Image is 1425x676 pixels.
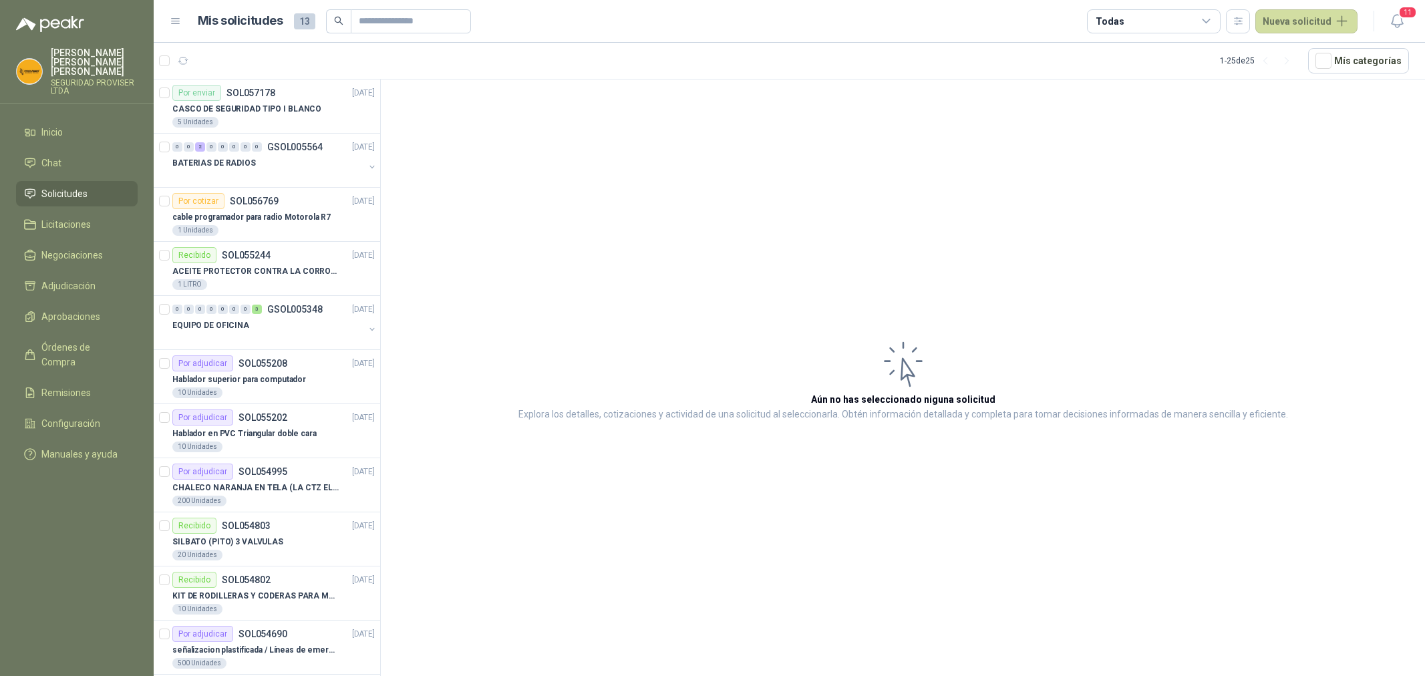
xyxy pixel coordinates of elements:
[239,359,287,368] p: SOL055208
[16,380,138,405] a: Remisiones
[172,658,226,669] div: 500 Unidades
[16,273,138,299] a: Adjudicación
[222,521,271,530] p: SOL054803
[172,572,216,588] div: Recibido
[154,621,380,675] a: Por adjudicarSOL054690[DATE] señalizacion plastificada / Líneas de emergencia500 Unidades
[241,305,251,314] div: 0
[352,520,375,532] p: [DATE]
[154,458,380,512] a: Por adjudicarSOL054995[DATE] CHALECO NARANJA EN TELA (LA CTZ ELEGIDA DEBE ENVIAR MUESTRA)200 Unid...
[172,626,233,642] div: Por adjudicar
[41,416,100,431] span: Configuración
[41,248,103,263] span: Negociaciones
[198,11,283,31] h1: Mis solicitudes
[230,196,279,206] p: SOL056769
[16,335,138,375] a: Órdenes de Compra
[41,156,61,170] span: Chat
[172,355,233,371] div: Por adjudicar
[154,188,380,242] a: Por cotizarSOL056769[DATE] cable programador para radio Motorola R71 Unidades
[172,157,256,170] p: BATERIAS DE RADIOS
[16,304,138,329] a: Aprobaciones
[172,279,207,290] div: 1 LITRO
[172,387,222,398] div: 10 Unidades
[239,467,287,476] p: SOL054995
[267,142,323,152] p: GSOL005564
[172,117,218,128] div: 5 Unidades
[184,142,194,152] div: 0
[172,464,233,480] div: Por adjudicar
[218,305,228,314] div: 0
[154,512,380,566] a: RecibidoSOL054803[DATE] SILBATO (PITO) 3 VALVULAS20 Unidades
[172,644,339,657] p: señalizacion plastificada / Líneas de emergencia
[1220,50,1297,71] div: 1 - 25 de 25
[172,482,339,494] p: CHALECO NARANJA EN TELA (LA CTZ ELEGIDA DEBE ENVIAR MUESTRA)
[172,225,218,236] div: 1 Unidades
[218,142,228,152] div: 0
[226,88,275,98] p: SOL057178
[239,413,287,422] p: SOL055202
[172,604,222,615] div: 10 Unidades
[16,242,138,268] a: Negociaciones
[172,139,377,182] a: 0 0 2 0 0 0 0 0 GSOL005564[DATE] BATERIAS DE RADIOS
[352,357,375,370] p: [DATE]
[16,150,138,176] a: Chat
[352,574,375,586] p: [DATE]
[811,392,995,407] h3: Aún no has seleccionado niguna solicitud
[1308,48,1409,73] button: Mís categorías
[229,305,239,314] div: 0
[41,279,96,293] span: Adjudicación
[41,217,91,232] span: Licitaciones
[154,404,380,458] a: Por adjudicarSOL055202[DATE] Hablador en PVC Triangular doble cara10 Unidades
[172,518,216,534] div: Recibido
[172,409,233,426] div: Por adjudicar
[229,142,239,152] div: 0
[172,496,226,506] div: 200 Unidades
[172,211,331,224] p: cable programador para radio Motorola R7
[16,411,138,436] a: Configuración
[352,628,375,641] p: [DATE]
[51,48,138,76] p: [PERSON_NAME] [PERSON_NAME] [PERSON_NAME]
[154,79,380,134] a: Por enviarSOL057178[DATE] CASCO DE SEGURIDAD TIPO I BLANCO5 Unidades
[252,305,262,314] div: 3
[154,350,380,404] a: Por adjudicarSOL055208[DATE] Hablador superior para computador10 Unidades
[16,442,138,467] a: Manuales y ayuda
[206,142,216,152] div: 0
[352,141,375,154] p: [DATE]
[17,59,42,84] img: Company Logo
[172,103,321,116] p: CASCO DE SEGURIDAD TIPO I BLANCO
[172,428,317,440] p: Hablador en PVC Triangular doble cara
[172,142,182,152] div: 0
[172,536,283,548] p: SILBATO (PITO) 3 VALVULAS
[352,87,375,100] p: [DATE]
[172,85,221,101] div: Por enviar
[154,566,380,621] a: RecibidoSOL054802[DATE] KIT DE RODILLERAS Y CODERAS PARA MOTORIZADO10 Unidades
[172,247,216,263] div: Recibido
[41,309,100,324] span: Aprobaciones
[41,186,88,201] span: Solicitudes
[41,385,91,400] span: Remisiones
[172,193,224,209] div: Por cotizar
[1096,14,1124,29] div: Todas
[1385,9,1409,33] button: 11
[41,125,63,140] span: Inicio
[172,442,222,452] div: 10 Unidades
[172,319,249,332] p: EQUIPO DE OFICINA
[352,249,375,262] p: [DATE]
[239,629,287,639] p: SOL054690
[195,305,205,314] div: 0
[241,142,251,152] div: 0
[172,305,182,314] div: 0
[16,212,138,237] a: Licitaciones
[172,373,306,386] p: Hablador superior para computador
[172,590,339,603] p: KIT DE RODILLERAS Y CODERAS PARA MOTORIZADO
[294,13,315,29] span: 13
[154,242,380,296] a: RecibidoSOL055244[DATE] ACEITE PROTECTOR CONTRA LA CORROSION - PARA LIMPIEZA DE ARMAMENTO1 LITRO
[222,575,271,584] p: SOL054802
[172,301,377,344] a: 0 0 0 0 0 0 0 3 GSOL005348[DATE] EQUIPO DE OFICINA
[172,265,339,278] p: ACEITE PROTECTOR CONTRA LA CORROSION - PARA LIMPIEZA DE ARMAMENTO
[352,195,375,208] p: [DATE]
[51,79,138,95] p: SEGURIDAD PROVISER LTDA
[1255,9,1358,33] button: Nueva solicitud
[195,142,205,152] div: 2
[252,142,262,152] div: 0
[16,16,84,32] img: Logo peakr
